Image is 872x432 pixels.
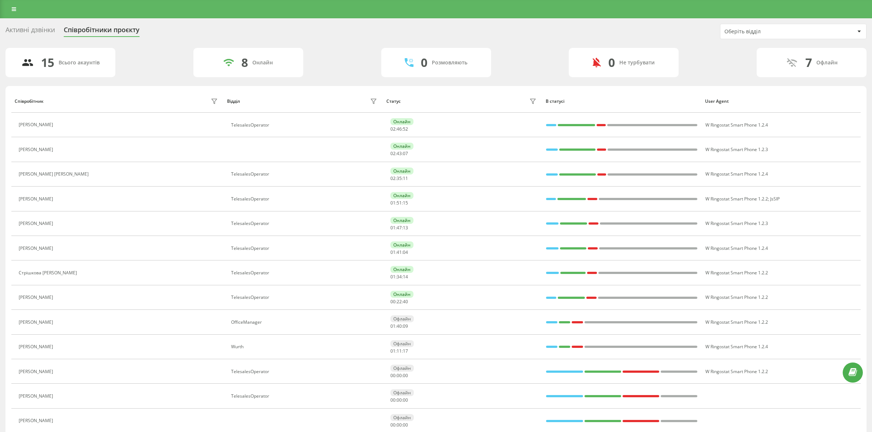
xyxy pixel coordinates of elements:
span: 40 [403,298,408,305]
div: : : [390,250,408,255]
div: 8 [241,56,248,70]
span: 46 [397,126,402,132]
div: Офлайн [816,60,838,66]
span: 01 [390,225,396,231]
div: TelesalesOperator [231,172,379,177]
span: 00 [397,422,402,428]
div: : : [390,373,408,378]
span: 07 [403,150,408,157]
span: W Ringostat Smart Phone 1.2.2 [705,368,768,375]
div: : : [390,422,408,428]
span: 01 [390,274,396,280]
div: TelesalesOperator [231,221,379,226]
span: 00 [403,372,408,379]
div: OfficeManager [231,320,379,325]
span: W Ringostat Smart Phone 1.2.4 [705,245,768,251]
span: W Ringostat Smart Phone 1.2.3 [705,220,768,226]
div: : : [390,349,408,354]
div: TelesalesOperator [231,295,379,300]
span: 14 [403,274,408,280]
div: : : [390,274,408,279]
span: 01 [390,249,396,255]
div: [PERSON_NAME] [19,147,55,152]
div: Онлайн [390,217,413,224]
span: 01 [390,323,396,329]
div: [PERSON_NAME] [19,369,55,374]
span: 43 [397,150,402,157]
span: W Ringostat Smart Phone 1.2.2 [705,319,768,325]
span: 04 [403,249,408,255]
span: 01 [390,348,396,354]
div: User Agent [705,99,857,104]
span: 11 [403,175,408,181]
span: 00 [403,397,408,403]
div: [PERSON_NAME] [19,246,55,251]
div: 0 [421,56,427,70]
span: 35 [397,175,402,181]
span: W Ringostat Smart Phone 1.2.2 [705,294,768,300]
span: 22 [397,298,402,305]
div: [PERSON_NAME] [19,122,55,127]
div: Офлайн [390,389,414,396]
div: Офлайн [390,340,414,347]
span: 00 [397,397,402,403]
div: TelesalesOperator [231,246,379,251]
span: 02 [390,126,396,132]
div: : : [390,398,408,403]
span: 51 [397,200,402,206]
div: Онлайн [390,291,413,298]
span: 00 [390,397,396,403]
div: Онлайн [390,266,413,273]
div: Онлайн [390,168,413,174]
div: [PERSON_NAME] [19,320,55,325]
span: 11 [397,348,402,354]
span: W Ringostat Smart Phone 1.2.4 [705,171,768,177]
span: 02 [390,175,396,181]
span: 09 [403,323,408,329]
span: 00 [397,372,402,379]
div: [PERSON_NAME] [19,295,55,300]
div: Wurth [231,344,379,349]
span: 13 [403,225,408,231]
span: W Ringostat Smart Phone 1.2.4 [705,122,768,128]
span: 02 [390,150,396,157]
span: 40 [397,323,402,329]
div: Не турбувати [619,60,655,66]
span: 01 [390,200,396,206]
span: W Ringostat Smart Phone 1.2.4 [705,343,768,350]
div: : : [390,200,408,206]
span: W Ringostat Smart Phone 1.2.3 [705,146,768,153]
div: В статусі [546,99,698,104]
div: Всього акаунтів [59,60,100,66]
div: Офлайн [390,365,414,372]
div: Статус [386,99,401,104]
div: : : [390,176,408,181]
div: TelesalesOperator [231,369,379,374]
span: 47 [397,225,402,231]
span: 52 [403,126,408,132]
div: Онлайн [252,60,273,66]
div: 0 [608,56,615,70]
span: W Ringostat Smart Phone 1.2.2 [705,196,768,202]
div: TelesalesOperator [231,270,379,275]
span: 17 [403,348,408,354]
div: [PERSON_NAME] [19,394,55,399]
div: 7 [805,56,812,70]
div: : : [390,127,408,132]
div: Офлайн [390,315,414,322]
div: Відділ [227,99,240,104]
div: [PERSON_NAME] [PERSON_NAME] [19,172,90,177]
span: 34 [397,274,402,280]
div: [PERSON_NAME] [19,196,55,202]
span: JsSIP [770,196,780,202]
div: Онлайн [390,241,413,248]
span: 00 [390,372,396,379]
div: TelesalesOperator [231,123,379,128]
div: Стрішкова [PERSON_NAME] [19,270,79,275]
span: 41 [397,249,402,255]
div: Онлайн [390,118,413,125]
span: 15 [403,200,408,206]
div: TelesalesOperator [231,394,379,399]
div: Співробітник [15,99,44,104]
div: TelesalesOperator [231,196,379,202]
